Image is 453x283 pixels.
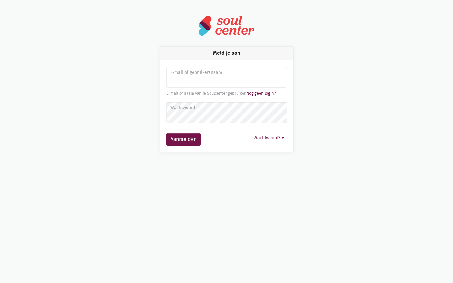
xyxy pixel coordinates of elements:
[166,90,287,97] div: E-mail of naam van je Soulcenter gebruiker.
[251,133,287,143] button: Wachtwoord?
[170,104,282,111] label: Wachtwoord
[160,47,293,60] div: Meld je aan
[246,91,276,96] a: Nog geen login?
[166,67,287,146] form: Aanmelden
[198,15,255,36] img: logo-soulcenter-full.svg
[170,69,282,76] label: E-mail of gebruikersnaam
[166,133,201,146] button: Aanmelden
